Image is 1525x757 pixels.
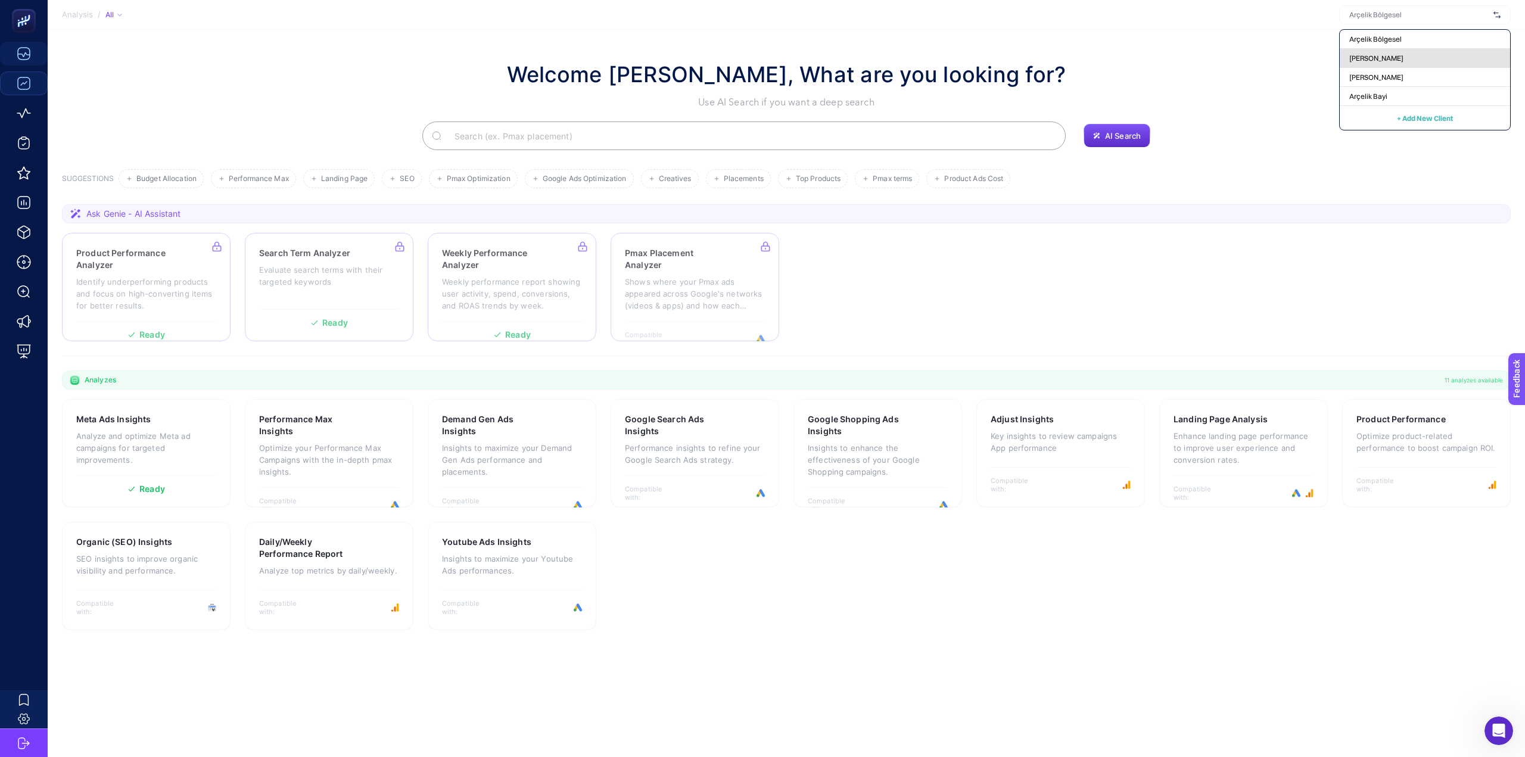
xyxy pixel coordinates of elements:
span: Placements [724,175,764,183]
span: Top Products [796,175,841,183]
p: Insights to maximize your Youtube Ads performances. [442,553,582,577]
h3: Product Performance [1356,413,1446,425]
a: Youtube Ads InsightsInsights to maximize your Youtube Ads performances.Compatible with: [428,522,596,630]
a: Product Performance AnalyzerIdentify underperforming products and focus on high-converting items ... [62,233,231,341]
span: SEO [400,175,414,183]
span: Budget Allocation [136,175,197,183]
span: Performance Max [229,175,289,183]
button: AI Search [1084,124,1150,148]
span: 11 analyzes available [1445,375,1503,385]
p: SEO insights to improve organic visibility and performance. [76,553,216,577]
a: Google Search Ads InsightsPerformance insights to refine your Google Search Ads strategy.Compatib... [611,399,779,507]
p: Use AI Search if you want a deep search [507,95,1066,110]
a: Search Term AnalyzerEvaluate search terms with their targeted keywordsReady [245,233,413,341]
a: Organic (SEO) InsightsSEO insights to improve organic visibility and performance.Compatible with: [62,522,231,630]
h3: Demand Gen Ads Insights [442,413,544,437]
a: Weekly Performance AnalyzerWeekly performance report showing user activity, spend, conversions, a... [428,233,596,341]
span: Creatives [659,175,692,183]
span: Arçelik Bayi [1349,92,1387,101]
h1: Welcome [PERSON_NAME], What are you looking for? [507,58,1066,91]
input: Arçelik Bölgesel [1349,10,1489,20]
h3: SUGGESTIONS [62,174,114,188]
span: Feedback [7,4,45,13]
a: Demand Gen Ads InsightsInsights to maximize your Demand Gen Ads performance and placements.Compat... [428,399,596,507]
span: / [98,10,101,19]
span: Compatible with: [808,497,861,513]
p: Key insights to review campaigns App performance [991,430,1131,454]
span: + Add New Client [1397,114,1453,123]
h3: Daily/Weekly Performance Report [259,536,363,560]
p: Optimize your Performance Max Campaigns with the in-depth pmax insights. [259,442,399,478]
p: Performance insights to refine your Google Search Ads strategy. [625,442,765,466]
h3: Google Search Ads Insights [625,413,728,437]
span: Arçelik Bölgesel [1349,35,1402,44]
span: Compatible with: [76,599,130,616]
span: Google Ads Optimization [543,175,627,183]
h3: Organic (SEO) Insights [76,536,172,548]
a: Product PerformanceOptimize product-related performance to boost campaign ROI.Compatible with: [1342,399,1511,507]
h3: Adjust Insights [991,413,1054,425]
span: Compatible with: [1174,485,1227,501]
h3: Meta Ads Insights [76,413,151,425]
h3: Youtube Ads Insights [442,536,531,548]
h3: Landing Page Analysis [1174,413,1268,425]
img: svg%3e [1493,9,1501,21]
a: Performance Max InsightsOptimize your Performance Max Campaigns with the in-depth pmax insights.C... [245,399,413,507]
span: Ready [139,485,165,493]
a: Meta Ads InsightsAnalyze and optimize Meta ad campaigns for targeted improvements.Ready [62,399,231,507]
span: Landing Page [321,175,368,183]
p: Optimize product-related performance to boost campaign ROI. [1356,430,1496,454]
span: AI Search [1105,131,1141,141]
a: Adjust InsightsKey insights to review campaigns App performanceCompatible with: [976,399,1145,507]
a: Google Shopping Ads InsightsInsights to enhance the effectiveness of your Google Shopping campaig... [793,399,962,507]
span: Product Ads Cost [944,175,1003,183]
a: Landing Page AnalysisEnhance landing page performance to improve user experience and conversion r... [1159,399,1328,507]
span: Compatible with: [1356,476,1410,493]
span: [PERSON_NAME] [1349,73,1403,82]
span: Compatible with: [625,485,679,501]
span: Pmax Optimization [447,175,511,183]
span: Compatible with: [991,476,1044,493]
p: Analyze top metrics by daily/weekly. [259,565,399,577]
span: Pmax terms [873,175,912,183]
div: All [105,10,122,20]
span: Compatible with: [442,497,496,513]
a: Pmax Placement AnalyzerShows where your Pmax ads appeared across Google's networks (videos & apps... [611,233,779,341]
p: Insights to maximize your Demand Gen Ads performance and placements. [442,442,582,478]
span: Compatible with: [259,497,313,513]
input: Search [445,119,1056,152]
span: Analyzes [85,375,116,385]
iframe: Intercom live chat [1484,716,1513,745]
p: Analyze and optimize Meta ad campaigns for targeted improvements. [76,430,216,466]
h3: Performance Max Insights [259,413,362,437]
p: Enhance landing page performance to improve user experience and conversion rates. [1174,430,1314,466]
button: + Add New Client [1397,111,1453,125]
h3: Google Shopping Ads Insights [808,413,911,437]
span: Ask Genie - AI Assistant [86,208,180,220]
span: Compatible with: [259,599,313,616]
a: Daily/Weekly Performance ReportAnalyze top metrics by daily/weekly.Compatible with: [245,522,413,630]
span: [PERSON_NAME] [1349,54,1403,63]
span: Analysis [62,10,93,20]
span: Compatible with: [442,599,496,616]
p: Insights to enhance the effectiveness of your Google Shopping campaigns. [808,442,948,478]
